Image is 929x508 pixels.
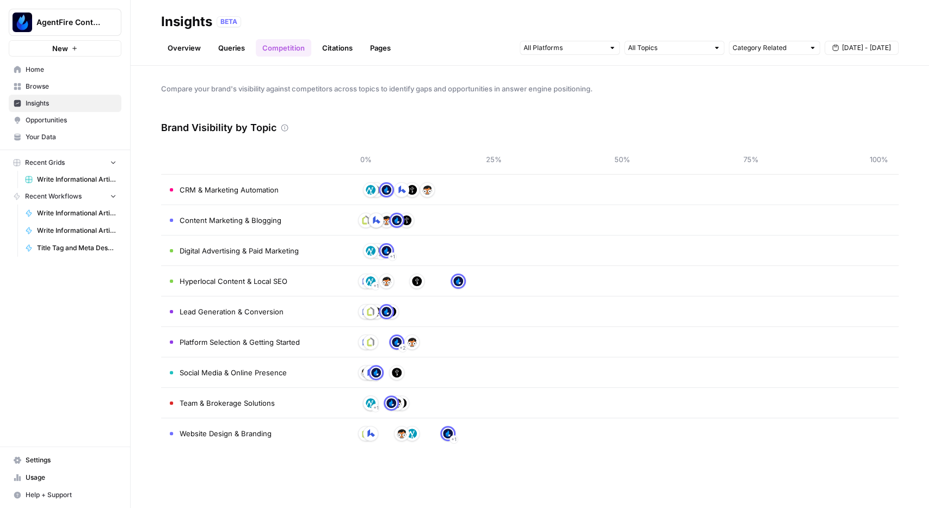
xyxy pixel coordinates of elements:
a: Usage [9,469,121,486]
a: Citations [316,39,359,57]
span: + 1 [390,251,395,262]
span: Browse [26,82,116,91]
span: Title Tag and Meta Description [37,243,116,253]
a: Opportunities [9,111,121,129]
img: 344nq3qpl7cu70ugukl0wc3bgok0 [397,429,407,438]
span: Team & Brokerage Solutions [180,398,275,408]
span: Insights [26,98,116,108]
span: Settings [26,455,116,465]
input: Category Related [733,42,804,53]
span: Recent Grids [25,158,65,168]
img: svy77gcjjdc7uhmk89vzedrvhye4 [392,368,402,377]
img: h4m6w3cyvv20zzcla9zqwhp7wgru [392,337,402,347]
span: Opportunities [26,115,116,125]
button: [DATE] - [DATE] [825,41,899,55]
a: Title Tag and Meta Description [20,239,121,257]
button: Workspace: AgentFire Content [9,9,121,36]
span: Website Design & Branding [180,428,272,439]
a: Write Informational Article Outline [20,222,121,239]
img: AgentFire Content Logo [13,13,32,32]
img: 344nq3qpl7cu70ugukl0wc3bgok0 [361,368,371,377]
a: Queries [212,39,251,57]
img: zqkf4vn55h7dopy54cxfvgpegsir [366,429,376,438]
img: pthaq3xgcndl3mb7ewsupu92hyem [366,276,376,286]
span: 100% [868,154,890,165]
a: Write Informational Articles [20,171,121,188]
span: + 2 [399,343,406,354]
span: AgentFire Content [36,17,102,28]
span: Recent Workflows [25,191,82,201]
button: Recent Workflows [9,188,121,205]
img: pthaq3xgcndl3mb7ewsupu92hyem [366,185,376,195]
a: Overview [161,39,207,57]
span: [DATE] - [DATE] [842,43,891,53]
div: Insights [161,13,212,30]
span: Lead Generation & Conversion [180,306,284,317]
img: h4m6w3cyvv20zzcla9zqwhp7wgru [392,215,402,225]
div: BETA [217,16,241,27]
span: Content Marketing & Blogging [180,215,281,226]
img: zqkf4vn55h7dopy54cxfvgpegsir [361,337,371,347]
a: Write Informational Article Body [20,205,121,222]
img: ef4yubu0tgbfdbsaqo8w4isypb0r [361,215,371,225]
button: Help + Support [9,486,121,504]
img: pthaq3xgcndl3mb7ewsupu92hyem [366,398,376,408]
img: 344nq3qpl7cu70ugukl0wc3bgok0 [382,276,391,286]
img: ef4yubu0tgbfdbsaqo8w4isypb0r [366,337,376,347]
img: zqkf4vn55h7dopy54cxfvgpegsir [361,276,371,286]
span: Hyperlocal Content & Local SEO [180,276,287,287]
img: h4m6w3cyvv20zzcla9zqwhp7wgru [386,398,396,408]
img: svy77gcjjdc7uhmk89vzedrvhye4 [407,185,417,195]
img: 344nq3qpl7cu70ugukl0wc3bgok0 [407,337,417,347]
a: Insights [9,95,121,112]
span: CRM & Marketing Automation [180,184,279,195]
img: h4m6w3cyvv20zzcla9zqwhp7wgru [371,368,381,377]
span: 0% [355,154,377,165]
img: pthaq3xgcndl3mb7ewsupu92hyem [407,429,417,438]
img: h4m6w3cyvv20zzcla9zqwhp7wgru [382,307,391,317]
a: Your Data [9,128,121,146]
span: Home [26,65,116,75]
img: ef4yubu0tgbfdbsaqo8w4isypb0r [366,307,376,317]
span: New [52,43,68,54]
span: 50% [612,154,633,165]
img: pthaq3xgcndl3mb7ewsupu92hyem [366,246,376,256]
img: ef4yubu0tgbfdbsaqo8w4isypb0r [361,429,371,438]
img: 344nq3qpl7cu70ugukl0wc3bgok0 [422,185,432,195]
span: Your Data [26,132,116,142]
img: svy77gcjjdc7uhmk89vzedrvhye4 [402,215,411,225]
span: + 1 [373,402,378,413]
img: zqkf4vn55h7dopy54cxfvgpegsir [361,307,371,317]
span: Write Informational Articles [37,175,116,184]
img: 344nq3qpl7cu70ugukl0wc3bgok0 [382,215,391,225]
img: zqkf4vn55h7dopy54cxfvgpegsir [371,215,381,225]
span: Social Media & Online Presence [180,367,287,378]
img: h4m6w3cyvv20zzcla9zqwhp7wgru [443,429,453,438]
a: Browse [9,78,121,95]
button: New [9,40,121,57]
img: zqkf4vn55h7dopy54cxfvgpegsir [366,368,376,377]
span: Compare your brand's visibility against competitors across topics to identify gaps and opportunit... [161,83,899,94]
span: + 1 [373,281,378,292]
span: Usage [26,473,116,482]
img: zqkf4vn55h7dopy54cxfvgpegsir [397,185,407,195]
input: All Platforms [524,42,604,53]
a: Competition [256,39,311,57]
button: Recent Grids [9,154,121,171]
span: Digital Advertising & Paid Marketing [180,245,299,256]
span: Help + Support [26,490,116,500]
span: + 1 [378,250,384,261]
h3: Brand Visibility by Topic [161,120,276,135]
img: h4m6w3cyvv20zzcla9zqwhp7wgru [382,185,391,195]
input: All Topics [628,42,709,53]
span: 25% [483,154,505,165]
a: Home [9,61,121,78]
img: h4m6w3cyvv20zzcla9zqwhp7wgru [382,246,391,256]
img: h4m6w3cyvv20zzcla9zqwhp7wgru [453,276,463,286]
img: svy77gcjjdc7uhmk89vzedrvhye4 [412,276,422,286]
span: Platform Selection & Getting Started [180,337,300,348]
span: + 1 [451,434,457,445]
a: Pages [364,39,397,57]
a: Settings [9,451,121,469]
span: Write Informational Article Body [37,208,116,218]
